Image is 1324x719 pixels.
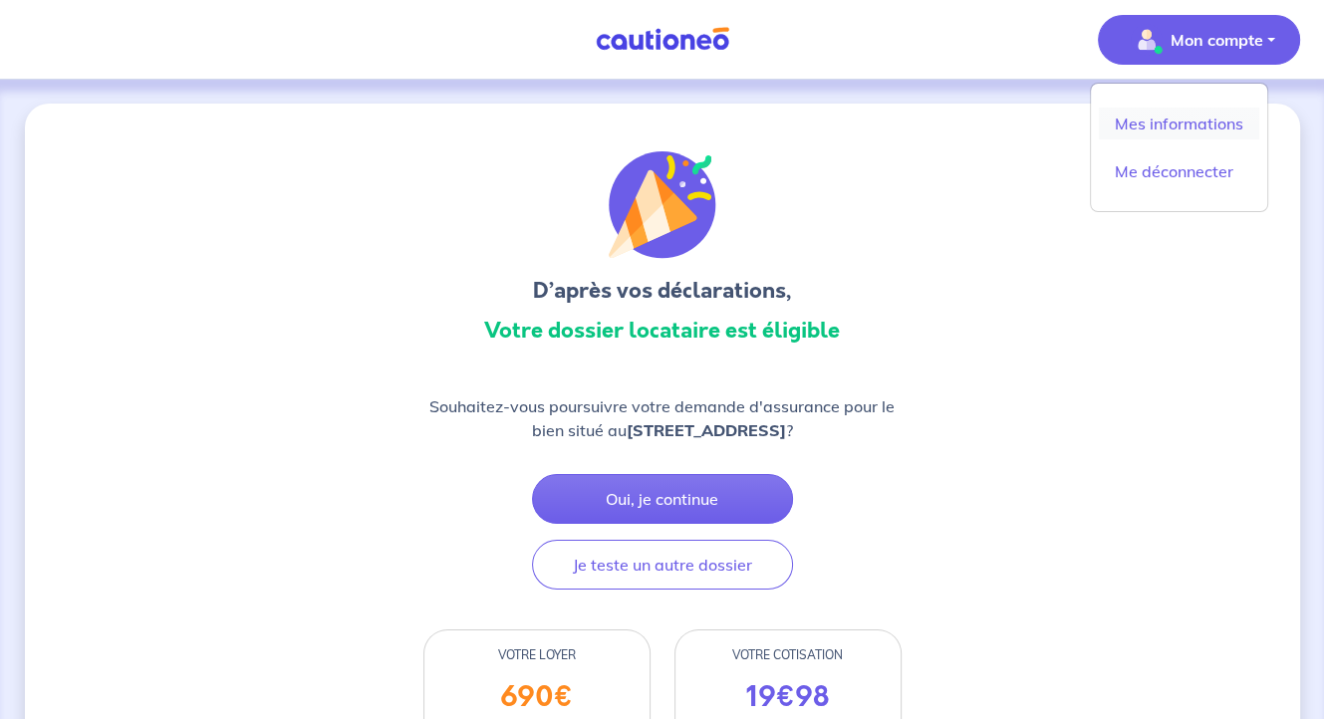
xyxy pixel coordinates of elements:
button: Je teste un autre dossier [532,540,793,590]
h3: D’après vos déclarations, [423,275,902,307]
div: illu_account_valid_menu.svgMon compte [1090,83,1268,212]
div: VOTRE LOYER [424,646,650,664]
p: 690 € [500,680,573,714]
p: Mon compte [1171,28,1263,52]
p: 19 [746,680,829,714]
span: € [776,677,795,717]
span: 98 [795,677,829,717]
button: illu_account_valid_menu.svgMon compte [1098,15,1300,65]
img: illu_account_valid_menu.svg [1131,24,1163,56]
img: illu_congratulation.svg [609,151,716,259]
a: Me déconnecter [1099,155,1259,187]
img: Cautioneo [588,27,737,52]
strong: [STREET_ADDRESS] [627,420,786,440]
a: Mes informations [1099,108,1259,139]
button: Oui, je continue [532,474,793,524]
div: VOTRE COTISATION [675,646,901,664]
p: Souhaitez-vous poursuivre votre demande d'assurance pour le bien situé au ? [423,394,902,442]
h3: Votre dossier locataire est éligible [423,315,902,347]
